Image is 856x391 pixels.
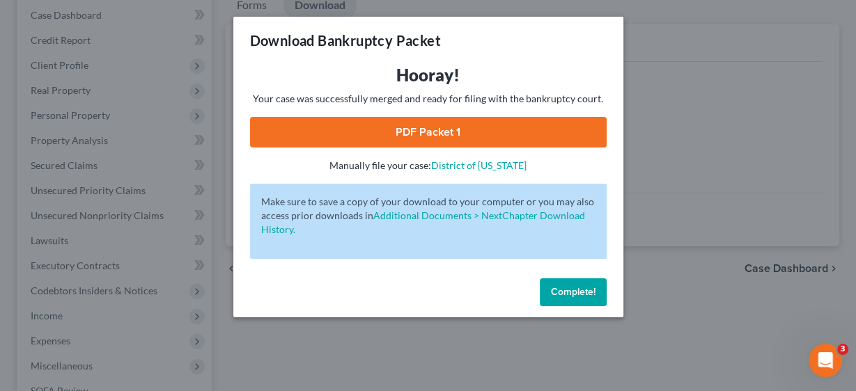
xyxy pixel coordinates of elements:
p: Make sure to save a copy of your download to your computer or you may also access prior downloads in [261,195,596,237]
h3: Download Bankruptcy Packet [250,31,441,50]
h3: Hooray! [250,64,607,86]
a: PDF Packet 1 [250,117,607,147]
p: Your case was successfully merged and ready for filing with the bankruptcy court. [250,92,607,106]
span: 3 [837,344,848,355]
a: District of [US_STATE] [431,159,527,171]
a: Additional Documents > NextChapter Download History. [261,209,585,235]
iframe: Intercom live chat [809,344,842,377]
span: Complete! [551,286,596,298]
p: Manually file your case: [250,159,607,173]
button: Complete! [540,278,607,306]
